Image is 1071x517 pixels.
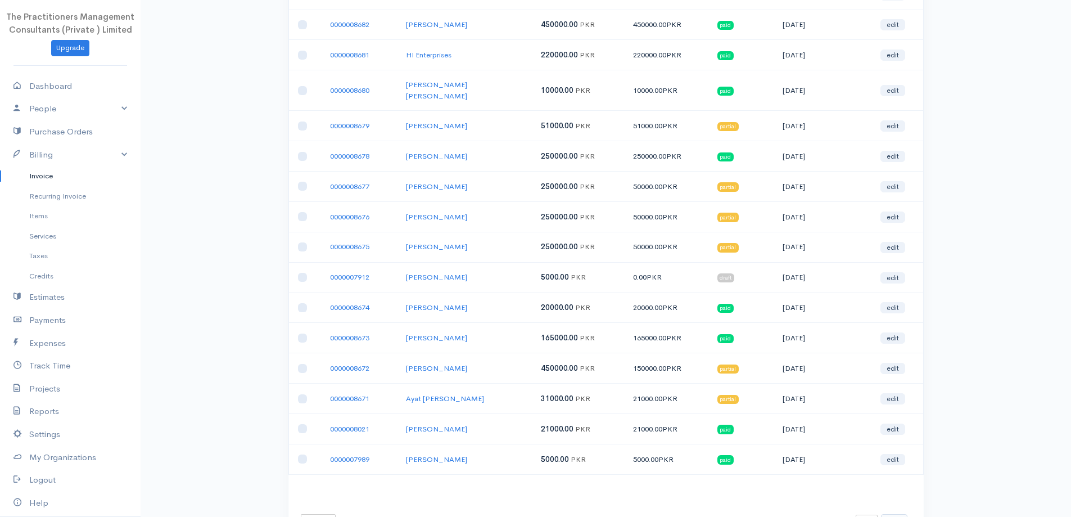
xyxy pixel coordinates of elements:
a: [PERSON_NAME] [406,242,467,251]
span: partial [717,395,739,404]
a: edit [880,454,905,465]
a: Ayat [PERSON_NAME] [406,394,484,403]
a: [PERSON_NAME] [406,272,467,282]
td: [DATE] [774,141,872,172]
a: edit [880,85,905,96]
a: [PERSON_NAME] [406,121,467,131]
span: 31000.00 [541,394,573,403]
td: 165000.00 [624,323,708,353]
span: PKR [575,303,590,312]
span: partial [717,243,739,252]
span: paid [717,21,734,30]
a: [PERSON_NAME] [406,424,467,434]
span: PKR [580,50,595,60]
span: PKR [662,121,677,131]
span: 10000.00 [541,86,573,95]
a: HI Enterprises [406,50,451,60]
td: [DATE] [774,444,872,474]
span: 250000.00 [541,212,578,222]
span: 165000.00 [541,333,578,343]
span: 250000.00 [541,151,578,161]
a: [PERSON_NAME] [406,212,467,222]
a: 0000008678 [330,151,369,161]
a: 0000008021 [330,424,369,434]
a: 0000008677 [330,182,369,191]
a: edit [880,181,905,192]
span: PKR [666,20,681,29]
span: PKR [580,363,595,373]
span: PKR [571,272,586,282]
a: edit [880,151,905,162]
a: [PERSON_NAME] [406,363,467,373]
td: [DATE] [774,111,872,141]
span: PKR [580,151,595,161]
span: 250000.00 [541,182,578,191]
span: partial [717,182,739,191]
a: edit [880,424,905,435]
span: PKR [580,333,595,343]
td: [DATE] [774,70,872,111]
td: [DATE] [774,172,872,202]
span: paid [717,87,734,96]
a: 0000008679 [330,121,369,131]
a: [PERSON_NAME] [406,333,467,343]
td: 150000.00 [624,353,708,384]
td: 21000.00 [624,414,708,444]
a: edit [880,302,905,313]
a: 0000008682 [330,20,369,29]
span: paid [717,425,734,434]
span: PKR [662,242,677,251]
a: [PERSON_NAME] [406,303,467,312]
td: [DATE] [774,353,872,384]
span: paid [717,51,734,60]
a: 0000008672 [330,363,369,373]
span: partial [717,365,739,374]
a: 0000008673 [330,333,369,343]
a: edit [880,50,905,61]
td: [DATE] [774,232,872,262]
a: 0000008680 [330,86,369,95]
span: draft [717,273,735,282]
span: paid [717,334,734,343]
a: edit [880,363,905,374]
a: [PERSON_NAME] [PERSON_NAME] [406,80,467,101]
span: PKR [575,121,590,131]
span: PKR [666,50,681,60]
span: 5000.00 [541,272,569,282]
span: 20000.00 [541,303,573,312]
span: paid [717,152,734,161]
td: 220000.00 [624,40,708,70]
td: 51000.00 [624,111,708,141]
td: [DATE] [774,293,872,323]
td: [DATE] [774,10,872,40]
td: [DATE] [774,262,872,293]
a: [PERSON_NAME] [406,151,467,161]
span: partial [717,122,739,131]
a: edit [880,19,905,30]
td: 450000.00 [624,10,708,40]
td: 10000.00 [624,70,708,111]
span: 5000.00 [541,455,569,464]
td: 250000.00 [624,141,708,172]
span: PKR [662,86,677,95]
td: [DATE] [774,40,872,70]
td: 21000.00 [624,384,708,414]
span: PKR [575,424,590,434]
span: 450000.00 [541,20,578,29]
a: [PERSON_NAME] [406,182,467,191]
a: [PERSON_NAME] [406,455,467,464]
span: PKR [662,394,677,403]
a: 0000008674 [330,303,369,312]
span: PKR [575,86,590,95]
span: PKR [580,20,595,29]
a: edit [880,242,905,253]
td: [DATE] [774,414,872,444]
span: 21000.00 [541,424,573,434]
span: PKR [580,242,595,251]
span: PKR [662,212,677,222]
td: 0.00 [624,262,708,293]
span: 450000.00 [541,363,578,373]
span: 250000.00 [541,242,578,251]
td: 20000.00 [624,293,708,323]
a: 0000008676 [330,212,369,222]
